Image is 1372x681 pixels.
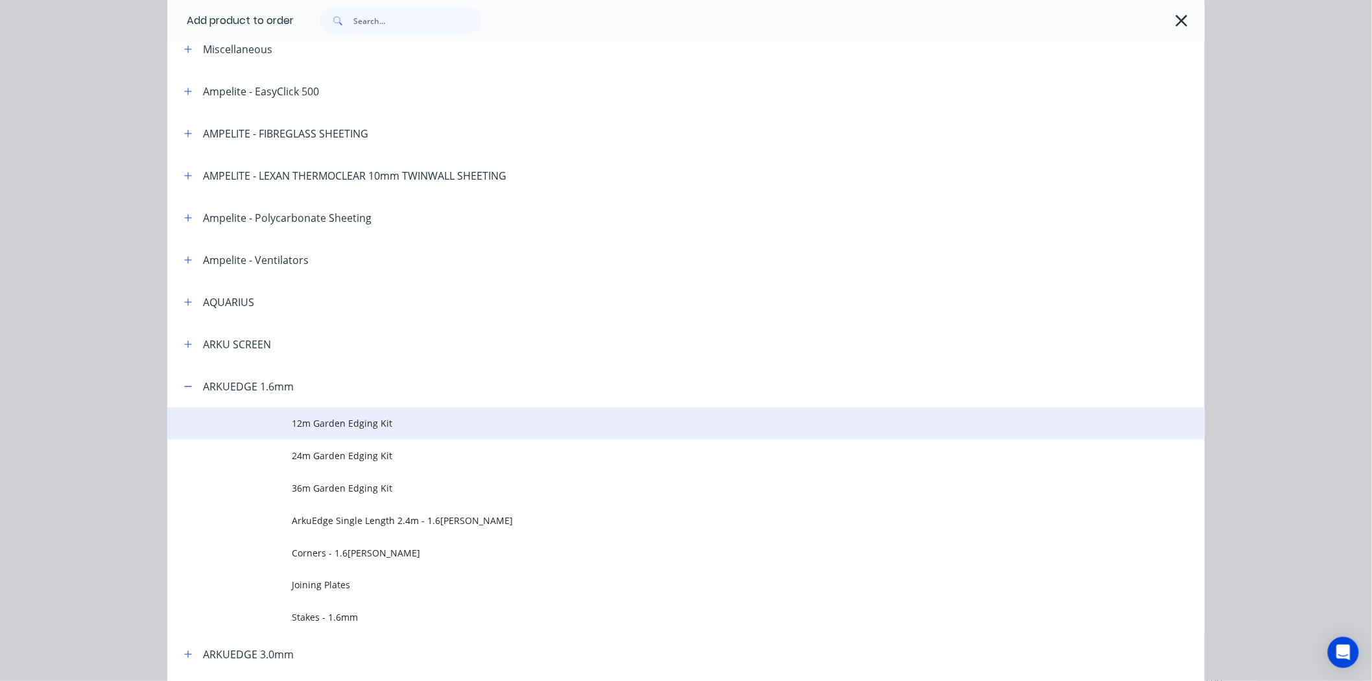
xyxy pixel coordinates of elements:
span: 12m Garden Edging Kit [292,416,1022,430]
span: Joining Plates [292,578,1022,591]
div: AMPELITE - FIBREGLASS SHEETING [203,126,368,141]
div: ARKUEDGE 3.0mm [203,647,294,662]
div: ARKUEDGE 1.6mm [203,379,294,394]
span: Corners - 1.6[PERSON_NAME] [292,546,1022,560]
span: Stakes - 1.6mm [292,610,1022,624]
span: 24m Garden Edging Kit [292,449,1022,462]
div: Ampelite - Ventilators [203,252,309,268]
div: AMPELITE - LEXAN THERMOCLEAR 10mm TWINWALL SHEETING [203,168,506,184]
input: Search... [353,8,482,34]
span: ArkuEdge Single Length 2.4m - 1.6[PERSON_NAME] [292,514,1022,527]
div: AQUARIUS [203,294,254,310]
div: Ampelite - Polycarbonate Sheeting [203,210,372,226]
div: Ampelite - EasyClick 500 [203,84,319,99]
span: 36m Garden Edging Kit [292,481,1022,495]
div: ARKU SCREEN [203,337,271,352]
div: Open Intercom Messenger [1328,637,1359,668]
div: Miscellaneous [203,42,272,57]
